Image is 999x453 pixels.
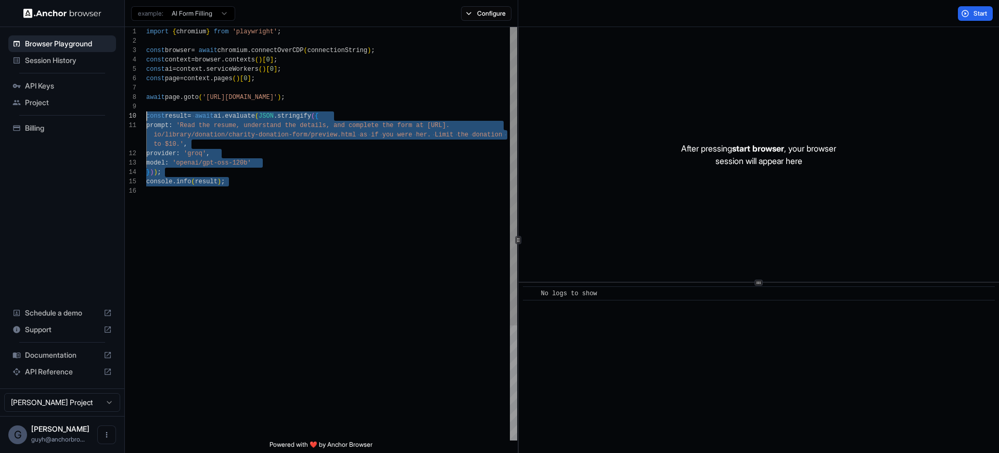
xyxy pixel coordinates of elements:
span: await [195,112,214,120]
div: 8 [125,93,136,102]
span: ) [259,56,262,64]
div: Billing [8,120,116,136]
span: goto [184,94,199,101]
span: context [165,56,191,64]
span: ( [199,94,202,101]
span: result [195,178,217,185]
span: import [146,28,169,35]
span: ) [277,94,281,101]
span: = [191,47,195,54]
span: html as if you were her. Limit the donation [341,131,502,139]
span: { [315,112,318,120]
span: ; [281,94,285,101]
span: Support [25,324,99,335]
span: [ [262,56,266,64]
span: 0 [244,75,247,82]
span: io/library/donation/charity-donation-form/preview. [153,131,341,139]
span: ( [255,56,259,64]
span: info [176,178,191,185]
span: = [191,56,195,64]
span: ) [262,66,266,73]
span: Browser Playground [25,39,112,49]
span: [ [266,66,270,73]
span: ; [158,169,161,176]
span: ( [311,112,315,120]
span: serviceWorkers [206,66,259,73]
span: ; [371,47,375,54]
span: connectOverCDP [251,47,304,54]
div: 4 [125,55,136,65]
div: API Keys [8,78,116,94]
span: context [184,75,210,82]
span: contexts [225,56,255,64]
span: result [165,112,187,120]
div: Session History [8,52,116,69]
span: [ [240,75,244,82]
span: ; [277,28,281,35]
span: ( [255,112,259,120]
span: ai [165,66,172,73]
div: 15 [125,177,136,186]
span: 'openai/gpt-oss-120b' [172,159,251,167]
span: browser [195,56,221,64]
span: } [206,28,210,35]
div: 12 [125,149,136,158]
span: await [146,94,165,101]
div: Project [8,94,116,111]
span: chromium [217,47,248,54]
span: lete the form at [URL]. [364,122,450,129]
span: No logs to show [541,290,597,297]
span: ) [153,169,157,176]
div: API Reference [8,363,116,380]
span: ; [274,56,277,64]
span: to $10.' [153,141,184,148]
div: 1 [125,27,136,36]
span: ] [247,75,251,82]
span: '[URL][DOMAIN_NAME]' [202,94,277,101]
span: . [172,178,176,185]
span: connectionString [308,47,367,54]
div: 10 [125,111,136,121]
span: , [184,141,187,148]
div: 6 [125,74,136,83]
span: . [202,66,206,73]
span: ( [304,47,308,54]
span: Billing [25,123,112,133]
span: : [176,150,180,157]
span: Documentation [25,350,99,360]
span: 'groq' [184,150,206,157]
span: ] [270,56,274,64]
span: : [169,122,172,129]
div: G [8,425,27,444]
span: pages [214,75,233,82]
span: Schedule a demo [25,308,99,318]
span: ] [274,66,277,73]
span: Session History [25,55,112,66]
button: Configure [461,6,511,21]
span: provider [146,150,176,157]
span: . [210,75,213,82]
span: await [199,47,217,54]
span: const [146,112,165,120]
span: JSON [259,112,274,120]
span: evaluate [225,112,255,120]
span: page [165,75,180,82]
span: prompt [146,122,169,129]
span: const [146,56,165,64]
span: console [146,178,172,185]
span: browser [165,47,191,54]
span: ) [367,47,371,54]
span: . [180,94,184,101]
span: ( [259,66,262,73]
span: ( [191,178,195,185]
div: 16 [125,186,136,196]
span: ; [277,66,281,73]
span: from [214,28,229,35]
span: API Reference [25,367,99,377]
img: Anchor Logo [23,8,101,18]
span: Powered with ❤️ by Anchor Browser [270,441,373,453]
span: const [146,66,165,73]
div: Schedule a demo [8,305,116,321]
span: ; [221,178,225,185]
span: model [146,159,165,167]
